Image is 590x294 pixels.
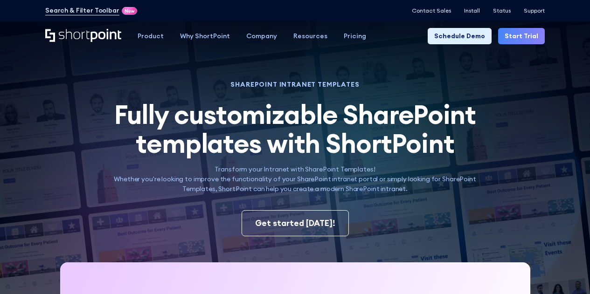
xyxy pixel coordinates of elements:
div: Get started [DATE]! [255,217,335,229]
iframe: Chat Widget [543,249,590,294]
a: Status [493,7,511,14]
div: Resources [293,31,327,41]
a: Get started [DATE]! [242,210,349,236]
h1: SHAREPOINT INTRANET TEMPLATES [104,82,486,87]
span: Fully customizable SharePoint templates with ShortPoint [114,98,476,160]
a: Home [45,29,121,43]
div: Why ShortPoint [180,31,230,41]
div: Product [138,31,164,41]
a: Search & Filter Toolbar [45,6,119,15]
a: Schedule Demo [428,28,492,44]
a: Why ShortPoint [172,28,238,44]
a: Install [464,7,480,14]
div: Company [246,31,277,41]
a: Resources [285,28,335,44]
a: Company [238,28,285,44]
a: Start Trial [498,28,545,44]
a: Contact Sales [412,7,451,14]
p: Transform your Intranet with SharePoint Templates! Whether you're looking to improve the function... [104,164,486,194]
a: Support [524,7,545,14]
div: Pricing [344,31,366,41]
a: Pricing [335,28,374,44]
a: Product [129,28,172,44]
